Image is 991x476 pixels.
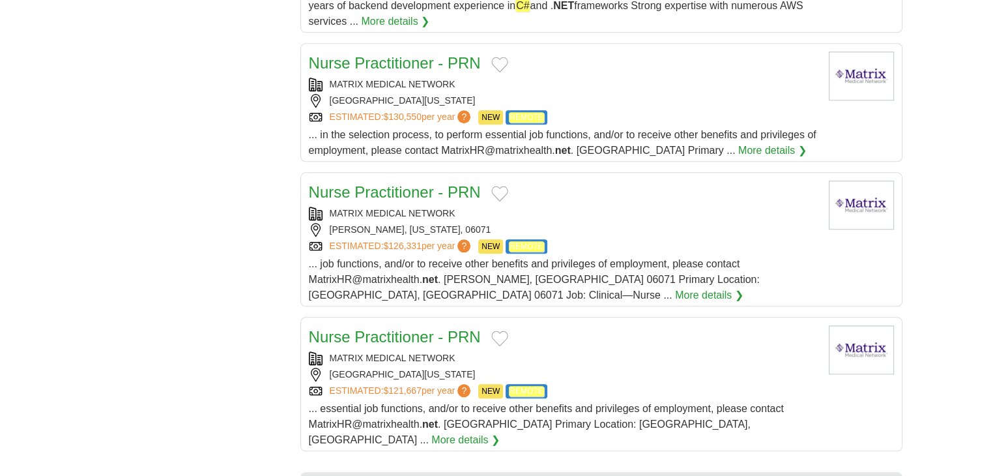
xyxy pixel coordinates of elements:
[491,186,508,201] button: Add to favorite jobs
[738,143,807,158] a: More details ❯
[309,94,818,108] div: [GEOGRAPHIC_DATA][US_STATE]
[457,384,470,397] span: ?
[457,239,470,252] span: ?
[383,241,421,251] span: $126,331
[309,328,481,346] a: Nurse Practitioner - PRN
[361,14,429,29] a: More details ❯
[829,52,894,100] img: Matrix Medical Network logo
[478,384,503,398] span: NEW
[330,79,455,89] a: MATRIX MEDICAL NETWORK
[330,384,474,398] a: ESTIMATED:$121,667per year?
[383,112,421,122] span: $130,550
[330,110,474,125] a: ESTIMATED:$130,550per year?
[829,181,894,230] img: Matrix Medical Network logo
[383,385,421,396] span: $121,667
[829,325,894,374] img: Matrix Medical Network logo
[491,57,508,72] button: Add to favorite jobs
[478,239,503,254] span: NEW
[309,368,818,381] div: [GEOGRAPHIC_DATA][US_STATE]
[309,54,481,72] a: Nurse Practitioner - PRN
[509,112,543,123] em: REMOTE
[457,110,470,123] span: ?
[309,403,784,445] span: ... essential job functions, and/or to receive other benefits and privileges of employment, pleas...
[330,353,455,363] a: MATRIX MEDICAL NETWORK
[330,239,474,254] a: ESTIMATED:$126,331per year?
[422,419,438,430] strong: net
[509,386,543,396] em: REMOTE
[309,129,816,156] span: ... in the selection process, to perform essential job functions, and/or to receive other benefit...
[555,145,571,156] strong: net
[509,241,543,252] em: REMOTE
[309,183,481,201] a: Nurse Practitioner - PRN
[431,432,500,448] a: More details ❯
[422,274,438,285] strong: net
[478,110,503,125] span: NEW
[309,223,818,237] div: [PERSON_NAME], [US_STATE], 06071
[309,258,760,301] span: ... job functions, and/or to receive other benefits and privileges of employment, please contact ...
[675,288,743,303] a: More details ❯
[330,208,455,218] a: MATRIX MEDICAL NETWORK
[491,331,508,346] button: Add to favorite jobs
